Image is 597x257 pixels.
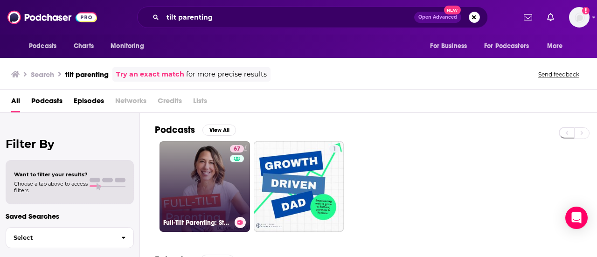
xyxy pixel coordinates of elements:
[155,124,236,136] a: PodcastsView All
[569,7,590,28] img: User Profile
[202,125,236,136] button: View All
[230,145,244,153] a: 67
[329,145,340,153] a: 1
[137,7,488,28] div: Search podcasts, credits, & more...
[111,40,144,53] span: Monitoring
[423,37,479,55] button: open menu
[158,93,182,112] span: Credits
[74,93,104,112] a: Episodes
[418,15,457,20] span: Open Advanced
[582,7,590,14] svg: Add a profile image
[163,10,414,25] input: Search podcasts, credits, & more...
[155,124,195,136] h2: Podcasts
[484,40,529,53] span: For Podcasters
[430,40,467,53] span: For Business
[163,219,231,227] h3: Full-Tilt Parenting: Strategies, Insights, and Connection for Parents Raising Neurodivergent Chil...
[193,93,207,112] span: Lists
[543,9,558,25] a: Show notifications dropdown
[6,227,134,248] button: Select
[14,181,88,194] span: Choose a tab above to access filters.
[234,145,240,154] span: 67
[6,212,134,221] p: Saved Searches
[541,37,575,55] button: open menu
[569,7,590,28] span: Logged in as tfnewsroom
[116,69,184,80] a: Try an exact match
[74,40,94,53] span: Charts
[444,6,461,14] span: New
[65,70,109,79] h3: tilt parenting
[7,8,97,26] img: Podchaser - Follow, Share and Rate Podcasts
[160,141,250,232] a: 67Full-Tilt Parenting: Strategies, Insights, and Connection for Parents Raising Neurodivergent Ch...
[11,93,20,112] a: All
[104,37,156,55] button: open menu
[14,171,88,178] span: Want to filter your results?
[535,70,582,78] button: Send feedback
[478,37,542,55] button: open menu
[22,37,69,55] button: open menu
[254,141,344,232] a: 1
[520,9,536,25] a: Show notifications dropdown
[115,93,146,112] span: Networks
[333,145,336,154] span: 1
[565,207,588,229] div: Open Intercom Messenger
[414,12,461,23] button: Open AdvancedNew
[31,70,54,79] h3: Search
[68,37,99,55] a: Charts
[31,93,62,112] a: Podcasts
[29,40,56,53] span: Podcasts
[569,7,590,28] button: Show profile menu
[186,69,267,80] span: for more precise results
[6,137,134,151] h2: Filter By
[6,235,114,241] span: Select
[547,40,563,53] span: More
